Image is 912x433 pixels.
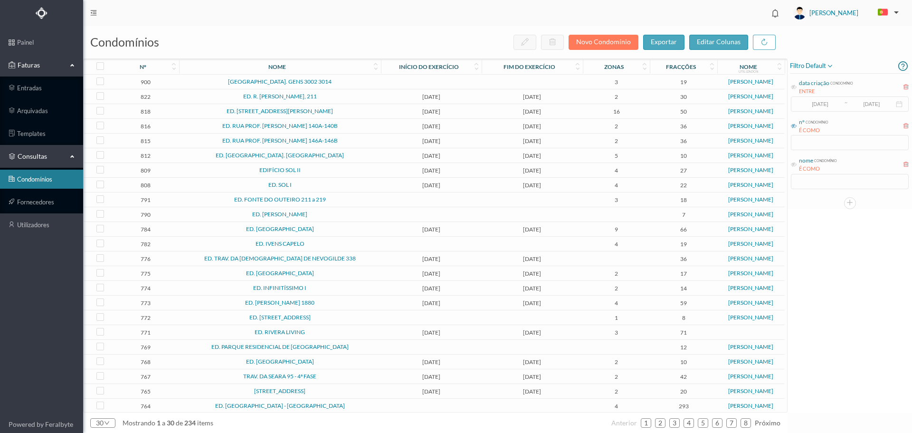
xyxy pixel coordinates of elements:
span: 1 [155,419,162,427]
a: 7 [727,416,736,430]
a: [PERSON_NAME] [728,78,773,85]
i: icon: down [104,420,110,426]
a: 6 [712,416,722,430]
span: 30 [165,419,176,427]
a: ED. [PERSON_NAME] 1880 [245,299,314,306]
span: anterior [611,419,637,427]
a: [STREET_ADDRESS] [254,387,305,395]
a: [PERSON_NAME] [728,152,773,159]
span: a [162,419,165,427]
span: [DATE] [484,388,580,395]
span: 22 [652,182,715,189]
span: [DATE] [383,255,479,262]
a: ED. INFINITÍSSIMO I [253,284,306,291]
span: [DATE] [383,226,479,233]
div: Fim do exercício [503,63,555,70]
a: [PERSON_NAME] [728,240,773,247]
span: [DATE] [383,167,479,174]
span: 27 [652,167,715,174]
span: 50 [652,108,715,115]
div: 30 [96,416,104,430]
span: 782 [114,241,177,248]
span: 2 [585,270,648,277]
span: 765 [114,388,177,395]
a: [PERSON_NAME] [728,373,773,380]
li: 7 [726,418,737,428]
span: 59 [652,299,715,307]
span: [DATE] [484,255,580,262]
span: [DATE] [383,137,479,144]
span: [DATE] [484,329,580,336]
a: [PERSON_NAME] [728,299,773,306]
span: 2 [585,388,648,395]
span: [DATE] [484,123,580,130]
span: 772 [114,314,177,321]
a: [PERSON_NAME] [728,255,773,262]
span: [DATE] [383,182,479,189]
span: [DATE] [383,152,479,159]
div: nome [740,63,757,70]
span: 818 [114,108,177,115]
a: [PERSON_NAME] [728,93,773,100]
div: É COMO [799,126,828,135]
a: [PERSON_NAME] [728,314,773,321]
a: ED. TRAV. DA [DEMOGRAPHIC_DATA] DE NEVOGILDE 338 [204,255,356,262]
a: [PERSON_NAME] [728,211,773,218]
div: nome [799,156,813,165]
a: [PERSON_NAME] [728,122,773,129]
span: condomínios [90,35,159,49]
i: icon: question-circle-o [898,58,908,73]
span: [DATE] [383,123,479,130]
div: nome [268,63,286,70]
span: 808 [114,182,177,189]
span: 17 [652,270,715,277]
span: [DATE] [484,152,580,159]
li: 3 [669,418,680,428]
a: [PERSON_NAME] [728,107,773,115]
div: nº [799,118,805,126]
a: ED. [GEOGRAPHIC_DATA] [246,358,314,365]
a: [PERSON_NAME] [728,225,773,232]
img: Logo [36,7,47,19]
a: ED. FONTE DO OUTEIRO 211 a 219 [234,196,326,203]
div: data criação [799,79,829,87]
i: icon: bell [769,7,781,19]
a: [PERSON_NAME] [728,343,773,350]
span: 1 [585,314,648,321]
a: ED. RUA PROF. [PERSON_NAME] 140A-140B [222,122,338,129]
span: [DATE] [484,299,580,307]
a: ED. [STREET_ADDRESS][PERSON_NAME] [227,107,333,115]
span: 30 [652,93,715,100]
span: 5 [585,152,648,159]
span: 2 [585,93,648,100]
span: [DATE] [484,137,580,144]
span: [DATE] [484,167,580,174]
a: [PERSON_NAME] [728,284,773,291]
span: [DATE] [484,108,580,115]
span: 771 [114,329,177,336]
span: 4 [585,299,648,307]
a: EDIFÍCIO SOL II [259,166,301,173]
span: 3 [585,329,648,336]
span: 42 [652,373,715,380]
a: ED. [GEOGRAPHIC_DATA] [246,225,314,232]
span: 4 [585,182,648,189]
span: Faturas [15,60,67,70]
span: de [176,419,183,427]
span: [DATE] [383,388,479,395]
span: [DATE] [484,373,580,380]
span: 293 [652,403,715,410]
span: 20 [652,388,715,395]
a: ED. [GEOGRAPHIC_DATA] [246,269,314,277]
a: [GEOGRAPHIC_DATA]. GENS 3002 3014 [228,78,332,85]
span: [DATE] [484,285,580,292]
i: icon: menu-fold [90,10,97,16]
span: 10 [652,358,715,366]
span: 36 [652,123,715,130]
li: 4 [684,418,694,428]
span: [DATE] [484,270,580,277]
div: ENTRE [799,87,853,96]
a: ED. IVENS CAPELO [256,240,304,247]
a: ED. R. [PERSON_NAME], 211 [243,93,317,100]
li: Página Anterior [611,415,637,431]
